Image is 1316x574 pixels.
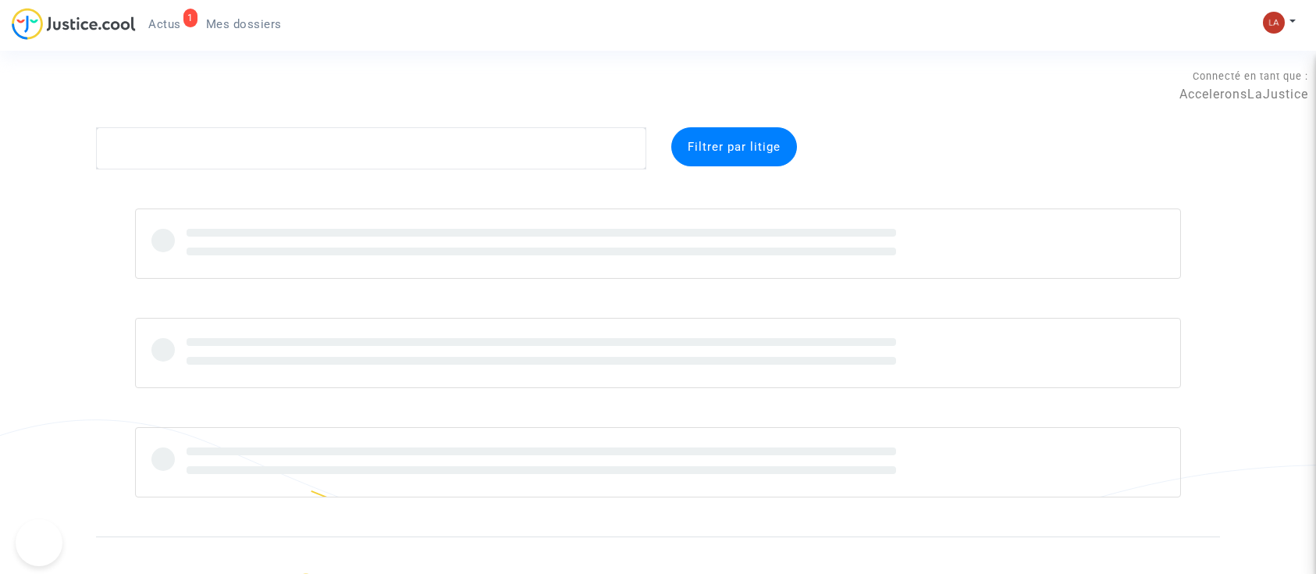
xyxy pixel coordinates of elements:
div: 1 [183,9,197,27]
span: Filtrer par litige [688,140,781,154]
img: jc-logo.svg [12,8,136,40]
span: Actus [148,17,181,31]
a: 1Actus [136,12,194,36]
span: Connecté en tant que : [1193,70,1308,82]
iframe: Help Scout Beacon - Open [16,519,62,566]
a: Mes dossiers [194,12,294,36]
span: Mes dossiers [206,17,282,31]
img: 3f9b7d9779f7b0ffc2b90d026f0682a9 [1263,12,1285,34]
